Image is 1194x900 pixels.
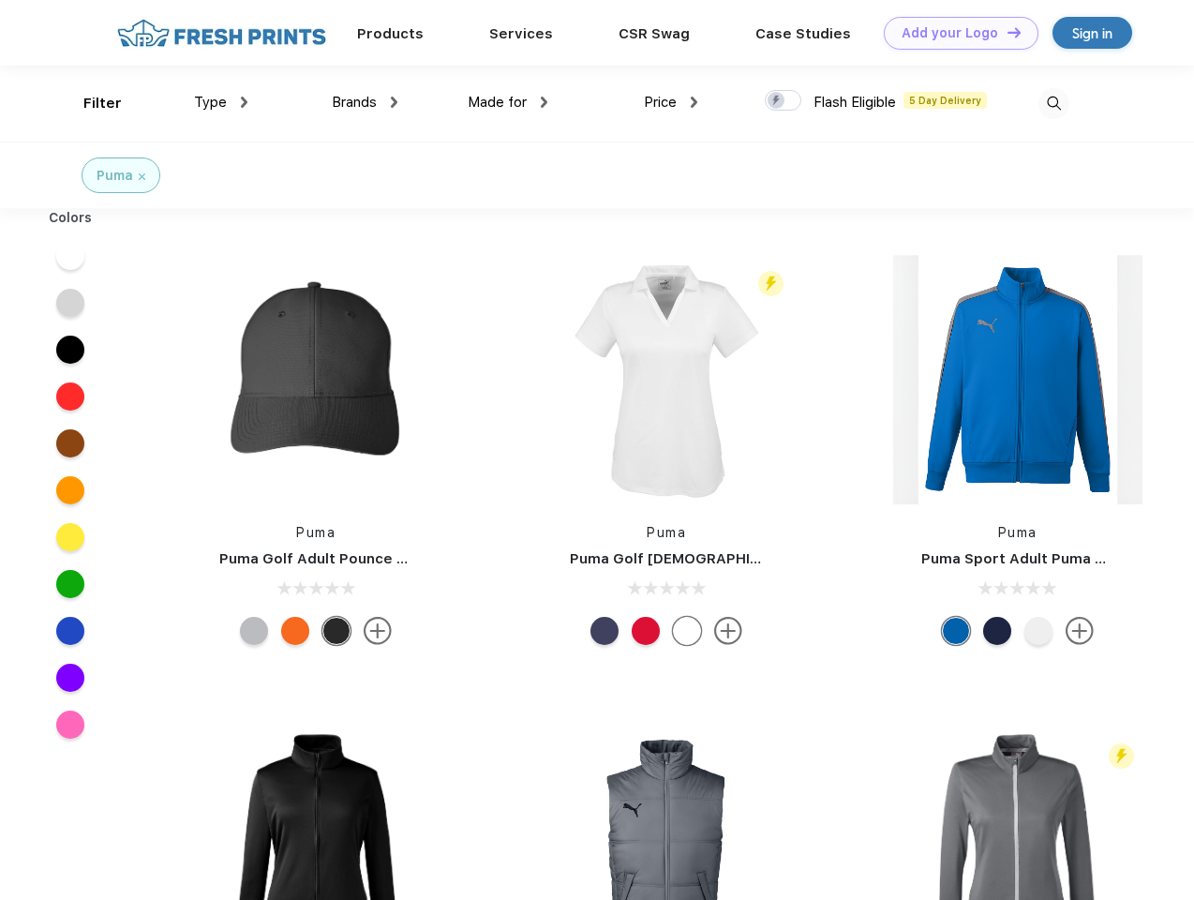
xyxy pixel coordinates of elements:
[219,550,506,567] a: Puma Golf Adult Pounce Adjustable Cap
[489,25,553,42] a: Services
[1066,617,1094,645] img: more.svg
[942,617,970,645] div: Lapis Blue
[240,617,268,645] div: Quarry
[1024,617,1052,645] div: White and Quiet Shade
[139,173,145,180] img: filter_cancel.svg
[281,617,309,645] div: Vibrant Orange
[1038,88,1069,119] img: desktop_search.svg
[902,25,998,41] div: Add your Logo
[632,617,660,645] div: High Risk Red
[893,255,1142,504] img: func=resize&h=266
[647,525,686,540] a: Puma
[194,94,227,111] span: Type
[1007,27,1021,37] img: DT
[296,525,336,540] a: Puma
[1109,743,1134,769] img: flash_active_toggle.svg
[112,17,332,50] img: fo%20logo%202.webp
[644,94,677,111] span: Price
[364,617,392,645] img: more.svg
[541,97,547,108] img: dropdown.png
[191,255,440,504] img: func=resize&h=266
[357,25,424,42] a: Products
[691,97,697,108] img: dropdown.png
[542,255,791,504] img: func=resize&h=266
[983,617,1011,645] div: Peacoat
[903,92,987,109] span: 5 Day Delivery
[241,97,247,108] img: dropdown.png
[97,166,133,186] div: Puma
[714,617,742,645] img: more.svg
[1052,17,1132,49] a: Sign in
[83,93,122,114] div: Filter
[590,617,619,645] div: Peacoat
[619,25,690,42] a: CSR Swag
[391,97,397,108] img: dropdown.png
[570,550,918,567] a: Puma Golf [DEMOGRAPHIC_DATA]' Icon Golf Polo
[332,94,377,111] span: Brands
[673,617,701,645] div: Bright White
[1072,22,1112,44] div: Sign in
[813,94,896,111] span: Flash Eligible
[758,271,784,296] img: flash_active_toggle.svg
[998,525,1037,540] a: Puma
[322,617,351,645] div: Puma Black
[35,208,107,228] div: Colors
[468,94,527,111] span: Made for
